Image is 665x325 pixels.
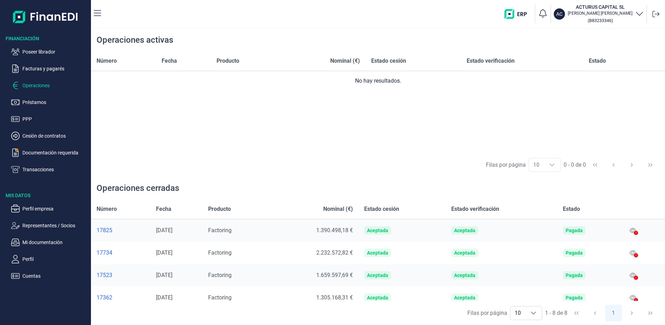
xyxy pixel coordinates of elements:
div: [DATE] [156,294,197,301]
span: Producto [217,57,239,65]
span: 1.305.168,31 € [316,294,353,301]
span: 10 [510,306,525,320]
button: First Page [587,157,603,173]
div: Filas por página [486,161,526,169]
p: Mi documentación [22,238,88,247]
span: 1 - 8 de 8 [545,310,567,316]
div: Filas por página [467,309,507,317]
div: No hay resultados. [97,77,659,85]
div: Aceptada [454,272,475,278]
span: Estado cesión [371,57,406,65]
a: 17734 [97,249,145,256]
span: Factoring [208,272,232,278]
p: Poseer librador [22,48,88,56]
span: Número [97,57,117,65]
button: Last Page [642,157,659,173]
button: Next Page [623,305,640,321]
p: Cesión de contratos [22,132,88,140]
p: Préstamos [22,98,88,106]
span: Estado [589,57,606,65]
div: [DATE] [156,249,197,256]
p: [PERSON_NAME] [PERSON_NAME] [568,11,632,16]
span: Factoring [208,227,232,234]
button: Representantes / Socios [11,221,88,230]
button: Transacciones [11,165,88,174]
span: Fecha [162,57,177,65]
button: First Page [568,305,585,321]
div: Operaciones activas [97,34,173,46]
span: Número [97,205,117,213]
p: Facturas y pagarés [22,64,88,73]
button: Previous Page [587,305,603,321]
p: AC [556,11,563,18]
button: Préstamos [11,98,88,106]
button: Poseer librador [11,48,88,56]
div: Pagada [566,228,583,233]
div: Pagada [566,295,583,300]
div: [DATE] [156,227,197,234]
span: Estado verificación [467,57,515,65]
div: Aceptada [367,228,388,233]
button: Facturas y pagarés [11,64,88,73]
div: Aceptada [367,250,388,256]
p: PPP [22,115,88,123]
span: Factoring [208,249,232,256]
button: Previous Page [605,157,622,173]
span: Estado verificación [451,205,499,213]
span: Estado [563,205,580,213]
button: Perfil [11,255,88,263]
p: Transacciones [22,165,88,174]
span: Nominal (€) [323,205,353,213]
span: Fecha [156,205,171,213]
button: Page 1 [605,305,622,321]
button: ACACTURUS CAPITAL SL[PERSON_NAME] [PERSON_NAME](B83233346) [554,4,644,25]
div: Aceptada [367,295,388,300]
p: Cuentas [22,272,88,280]
h3: ACTURUS CAPITAL SL [568,4,632,11]
button: Operaciones [11,81,88,90]
div: Pagada [566,272,583,278]
button: Cesión de contratos [11,132,88,140]
p: Perfil empresa [22,205,88,213]
div: Pagada [566,250,583,256]
div: Operaciones cerradas [97,182,179,194]
span: 2.232.572,82 € [316,249,353,256]
p: Operaciones [22,81,88,90]
div: Choose [525,306,542,320]
div: Aceptada [454,228,475,233]
span: Factoring [208,294,232,301]
a: 17825 [97,227,145,234]
div: Aceptada [367,272,388,278]
button: Next Page [623,157,640,173]
p: Perfil [22,255,88,263]
button: Mi documentación [11,238,88,247]
p: Representantes / Socios [22,221,88,230]
span: Nominal (€) [330,57,360,65]
button: Documentación requerida [11,148,88,157]
button: PPP [11,115,88,123]
span: Producto [208,205,231,213]
div: Choose [544,158,560,172]
p: Documentación requerida [22,148,88,157]
span: 1.659.597,69 € [316,272,353,278]
button: Perfil empresa [11,205,88,213]
div: Aceptada [454,295,475,300]
div: [DATE] [156,272,197,279]
button: Cuentas [11,272,88,280]
button: Last Page [642,305,659,321]
img: erp [504,9,532,19]
span: 0 - 0 de 0 [564,162,586,168]
small: Copiar cif [588,18,613,23]
span: 1.390.498,18 € [316,227,353,234]
a: 17523 [97,272,145,279]
span: Estado cesión [364,205,399,213]
div: Aceptada [454,250,475,256]
a: 17362 [97,294,145,301]
img: Logo de aplicación [13,6,78,28]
